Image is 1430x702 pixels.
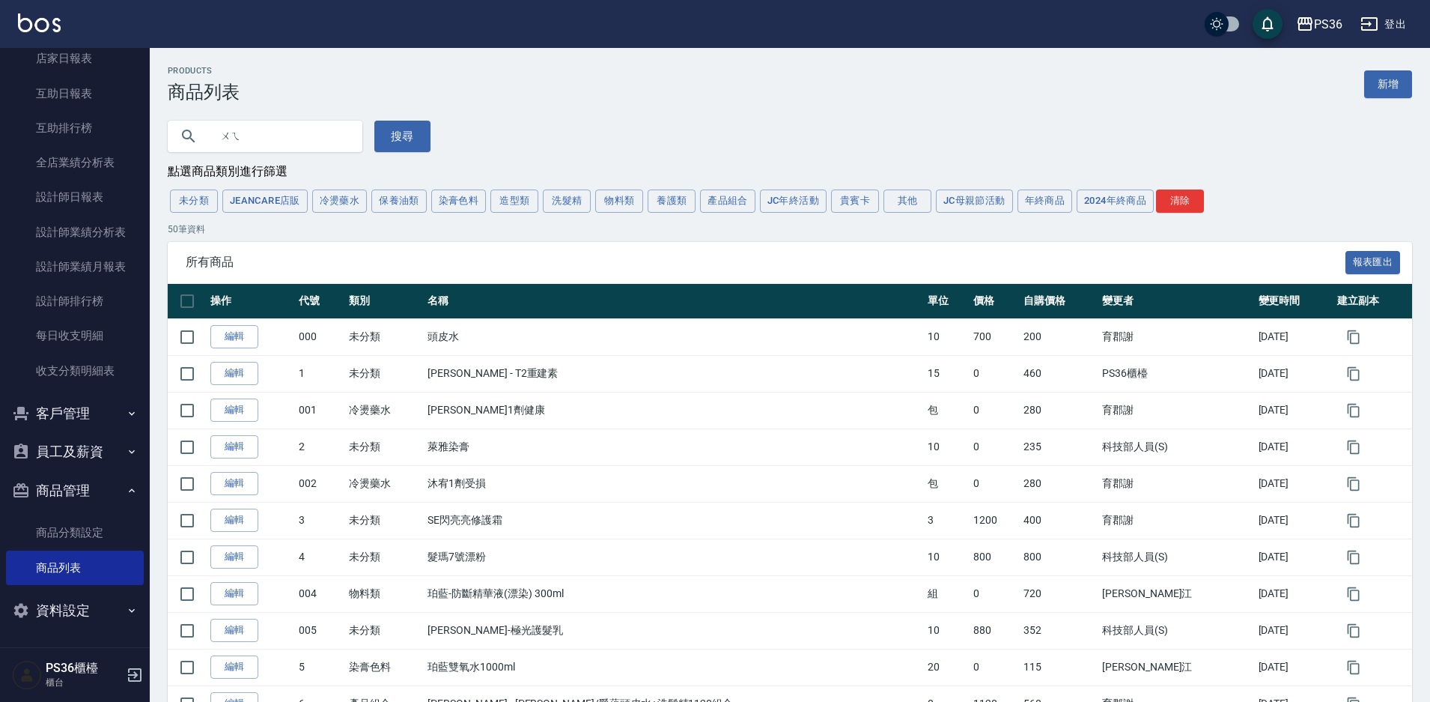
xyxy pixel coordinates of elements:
td: [DATE] [1255,429,1333,465]
td: 頭皮水 [424,318,924,355]
td: 460 [1020,355,1098,392]
a: 編輯 [210,656,258,679]
th: 單位 [924,284,970,319]
td: PS36櫃檯 [1098,355,1254,392]
td: 未分類 [345,429,424,465]
a: 編輯 [210,399,258,422]
input: 搜尋關鍵字 [210,116,350,157]
td: 880 [970,612,1020,649]
td: 0 [970,429,1020,465]
td: 未分類 [345,355,424,392]
a: 設計師排行榜 [6,284,144,318]
td: [DATE] [1255,649,1333,686]
td: [PERSON_NAME]1劑健康 [424,392,924,429]
button: 產品組合 [700,190,755,213]
td: 280 [1020,465,1098,502]
td: 5 [295,649,345,686]
a: 商品列表 [6,551,144,585]
button: 客戶管理 [6,394,144,433]
td: 200 [1020,318,1098,355]
td: 1200 [970,502,1020,539]
button: save [1253,9,1283,39]
button: JeanCare店販 [222,190,308,213]
td: 未分類 [345,502,424,539]
td: 科技部人員(S) [1098,429,1254,465]
button: 貴賓卡 [831,190,879,213]
a: 互助排行榜 [6,111,144,145]
td: 005 [295,612,345,649]
span: 所有商品 [186,255,1345,270]
td: 沐宥1劑受損 [424,465,924,502]
button: 員工及薪資 [6,432,144,471]
th: 類別 [345,284,424,319]
a: 編輯 [210,582,258,605]
div: 點選商品類別進行篩選 [168,164,1412,180]
a: 編輯 [210,509,258,532]
a: 設計師業績月報表 [6,249,144,284]
td: 001 [295,392,345,429]
th: 變更時間 [1255,284,1333,319]
td: 800 [970,539,1020,575]
td: [DATE] [1255,318,1333,355]
td: [DATE] [1255,575,1333,612]
td: 15 [924,355,970,392]
td: 000 [295,318,345,355]
button: 染膏色料 [431,190,487,213]
td: 0 [970,575,1020,612]
a: 編輯 [210,545,258,569]
a: 全店業績分析表 [6,145,144,180]
button: 登出 [1354,10,1412,38]
a: 設計師業績分析表 [6,215,144,249]
td: 10 [924,429,970,465]
a: 商品分類設定 [6,515,144,550]
td: 0 [970,392,1020,429]
td: [DATE] [1255,502,1333,539]
button: 2024年終商品 [1077,190,1154,213]
td: 700 [970,318,1020,355]
button: 冷燙藥水 [312,190,368,213]
td: 20 [924,649,970,686]
th: 變更者 [1098,284,1254,319]
a: 店家日報表 [6,41,144,76]
td: 3 [924,502,970,539]
a: 互助日報表 [6,76,144,111]
td: 未分類 [345,539,424,575]
p: 50 筆資料 [168,223,1412,236]
td: 352 [1020,612,1098,649]
td: 004 [295,575,345,612]
td: [PERSON_NAME]江 [1098,575,1254,612]
a: 編輯 [210,472,258,495]
td: 3 [295,502,345,539]
th: 建立副本 [1333,284,1412,319]
a: 報表匯出 [1345,255,1401,269]
td: [PERSON_NAME]江 [1098,649,1254,686]
a: 編輯 [210,435,258,459]
td: 組 [924,575,970,612]
button: 養護類 [648,190,696,213]
td: [DATE] [1255,465,1333,502]
td: 10 [924,612,970,649]
a: 每日收支明細 [6,318,144,353]
a: 新增 [1364,70,1412,98]
td: SE閃亮亮修護霜 [424,502,924,539]
button: 商品管理 [6,471,144,510]
td: [DATE] [1255,612,1333,649]
div: PS36 [1314,15,1342,34]
td: 720 [1020,575,1098,612]
th: 價格 [970,284,1020,319]
td: 115 [1020,649,1098,686]
td: 包 [924,392,970,429]
button: 其他 [883,190,931,213]
th: 自購價格 [1020,284,1098,319]
button: JC年終活動 [760,190,827,213]
td: 科技部人員(S) [1098,539,1254,575]
button: PS36 [1290,9,1348,40]
a: 收支分類明細表 [6,354,144,388]
th: 操作 [207,284,295,319]
td: 800 [1020,539,1098,575]
td: 1 [295,355,345,392]
td: 包 [924,465,970,502]
td: 萊雅染膏 [424,429,924,465]
a: 設計師日報表 [6,180,144,214]
td: 育郡謝 [1098,392,1254,429]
